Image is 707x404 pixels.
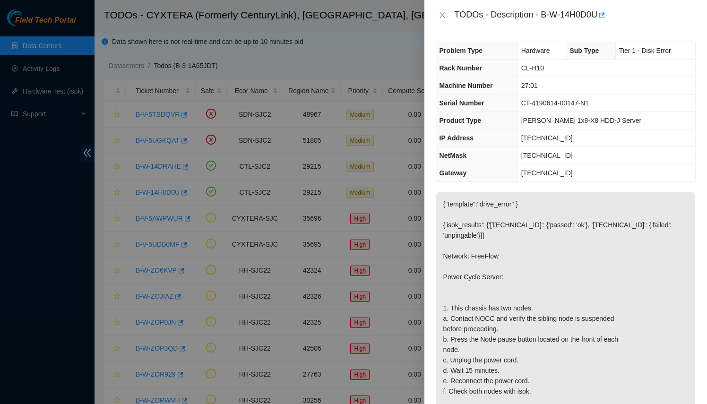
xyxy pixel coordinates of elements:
span: Hardware [521,47,550,54]
span: Rack Number [440,64,482,72]
span: Sub Type [569,47,599,54]
span: [TECHNICAL_ID] [521,169,573,177]
span: 27:01 [521,82,538,89]
span: close [439,11,446,19]
span: CT-4190614-00147-N1 [521,99,589,107]
span: IP Address [440,134,474,142]
div: TODOs - Description - B-W-14H0D0U [455,8,696,23]
span: CL-H10 [521,64,544,72]
span: Machine Number [440,82,493,89]
span: Product Type [440,117,481,124]
span: Serial Number [440,99,484,107]
span: Gateway [440,169,467,177]
span: Tier 1 - Disk Error [619,47,671,54]
span: Problem Type [440,47,483,54]
span: [TECHNICAL_ID] [521,134,573,142]
button: Close [436,11,449,20]
span: NetMask [440,152,467,159]
span: [PERSON_NAME] 1x8-X8 HDD-J Server [521,117,641,124]
span: [TECHNICAL_ID] [521,152,573,159]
